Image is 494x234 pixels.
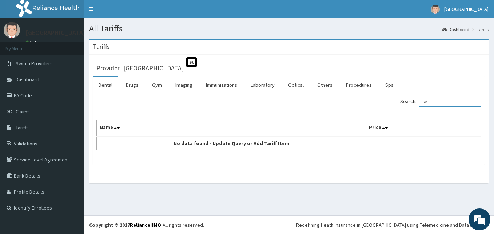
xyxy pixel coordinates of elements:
[470,26,489,32] li: Tariffs
[245,77,280,93] a: Laboratory
[25,30,85,36] p: [GEOGRAPHIC_DATA]
[130,222,161,228] a: RelianceHMO
[400,96,481,107] label: Search:
[16,124,29,131] span: Tariffs
[25,40,43,45] a: Online
[97,120,366,137] th: Name
[89,222,163,228] strong: Copyright © 2017 .
[311,77,338,93] a: Others
[96,65,184,71] h3: Provider - [GEOGRAPHIC_DATA]
[97,136,366,150] td: No data found - Update Query or Add Tariff Item
[379,77,399,93] a: Spa
[16,60,53,67] span: Switch Providers
[93,77,118,93] a: Dental
[200,77,243,93] a: Immunizations
[16,108,30,115] span: Claims
[84,215,494,234] footer: All rights reserved.
[296,221,489,229] div: Redefining Heath Insurance in [GEOGRAPHIC_DATA] using Telemedicine and Data Science!
[89,24,489,33] h1: All Tariffs
[419,96,481,107] input: Search:
[366,120,481,137] th: Price
[93,43,110,50] h3: Tariffs
[146,77,168,93] a: Gym
[431,5,440,14] img: User Image
[442,26,469,32] a: Dashboard
[4,22,20,38] img: User Image
[170,77,198,93] a: Imaging
[120,77,144,93] a: Drugs
[340,77,378,93] a: Procedures
[444,6,489,12] span: [GEOGRAPHIC_DATA]
[282,77,310,93] a: Optical
[16,76,39,83] span: Dashboard
[186,57,197,67] span: St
